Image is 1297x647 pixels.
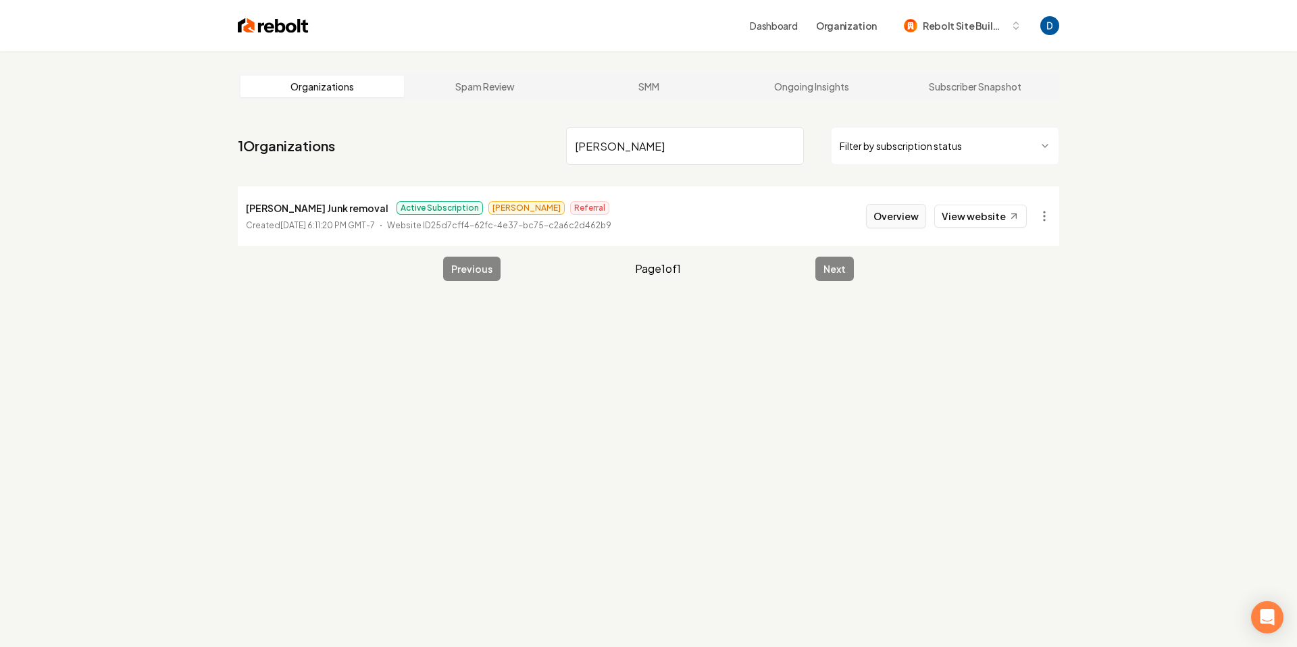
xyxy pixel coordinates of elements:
[1251,601,1283,633] div: Open Intercom Messenger
[240,76,404,97] a: Organizations
[566,127,804,165] input: Search by name or ID
[730,76,894,97] a: Ongoing Insights
[923,19,1005,33] span: Rebolt Site Builder
[238,16,309,35] img: Rebolt Logo
[635,261,681,277] span: Page 1 of 1
[1040,16,1059,35] img: David Rice
[808,14,885,38] button: Organization
[397,201,483,215] span: Active Subscription
[567,76,730,97] a: SMM
[246,200,388,216] p: [PERSON_NAME] Junk removal
[866,204,926,228] button: Overview
[570,201,609,215] span: Referral
[904,19,917,32] img: Rebolt Site Builder
[750,19,797,32] a: Dashboard
[387,219,611,232] p: Website ID 25d7cff4-62fc-4e37-bc75-c2a6c2d462b9
[246,219,375,232] p: Created
[488,201,565,215] span: [PERSON_NAME]
[934,205,1027,228] a: View website
[893,76,1057,97] a: Subscriber Snapshot
[280,220,375,230] time: [DATE] 6:11:20 PM GMT-7
[1040,16,1059,35] button: Open user button
[238,136,335,155] a: 1Organizations
[404,76,567,97] a: Spam Review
